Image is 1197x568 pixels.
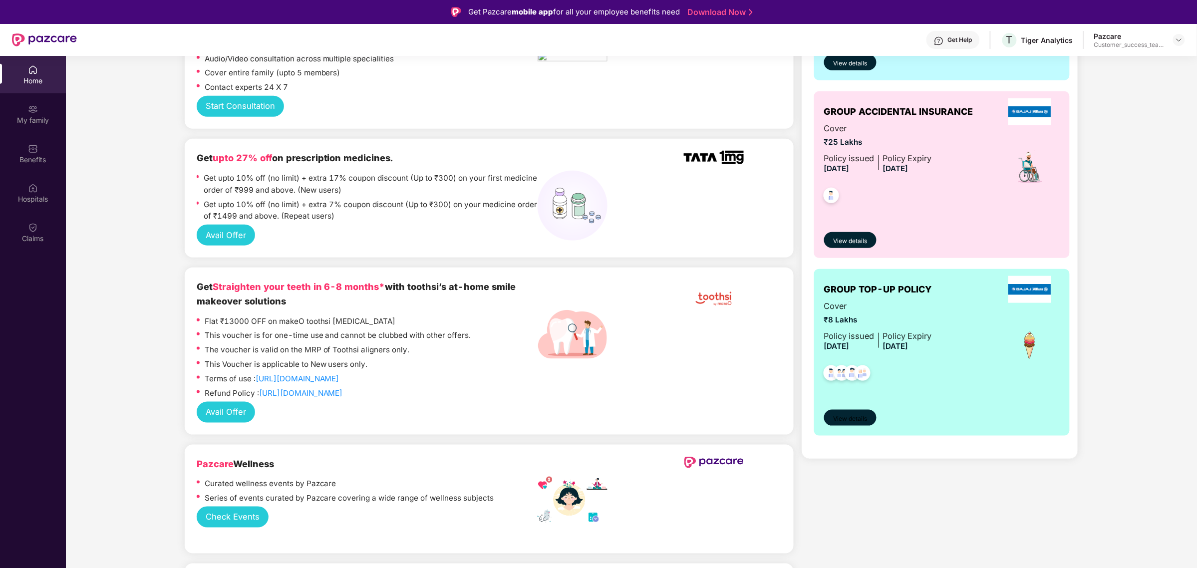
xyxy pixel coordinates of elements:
span: ₹8 Lakhs [824,314,932,326]
div: Policy Expiry [883,330,932,342]
div: Pazcare [1094,31,1164,41]
img: pngtree-physiotherapy-physiotherapist-rehab-disability-stretching-png-image_6063262.png [538,51,607,64]
span: View details [833,59,867,68]
div: Policy Expiry [883,152,932,165]
img: svg+xml;base64,PHN2ZyB4bWxucz0iaHR0cDovL3d3dy53My5vcmcvMjAwMC9zdmciIHdpZHRoPSI0OC45NDMiIGhlaWdodD... [819,362,844,387]
p: Get upto 10% off (no limit) + extra 17% coupon discount (Up to ₹300) on your first medicine order... [204,172,538,196]
span: View details [833,237,867,246]
img: svg+xml;base64,PHN2ZyBpZD0iSG9zcGl0YWxzIiB4bWxucz0iaHR0cDovL3d3dy53My5vcmcvMjAwMC9zdmciIHdpZHRoPS... [28,183,38,193]
button: View details [824,54,877,70]
button: View details [824,232,877,248]
button: Start Consultation [197,96,285,117]
img: svg+xml;base64,PHN2ZyBpZD0iSGVscC0zMngzMiIgeG1sbnM9Imh0dHA6Ly93d3cudzMub3JnLzIwMDAvc3ZnIiB3aWR0aD... [934,36,944,46]
span: T [1006,34,1013,46]
span: upto 27% off [213,152,272,163]
p: Audio/Video consultation across multiple specialities [205,53,394,65]
span: [DATE] [883,341,908,351]
div: Customer_success_team_lead [1094,41,1164,49]
p: This voucher is for one-time use and cannot be clubbed with other offers. [205,329,471,341]
b: Wellness [197,458,274,469]
img: svg+xml;base64,PHN2ZyB4bWxucz0iaHR0cDovL3d3dy53My5vcmcvMjAwMC9zdmciIHdpZHRoPSI0OC45NDMiIGhlaWdodD... [840,362,865,387]
img: svg+xml;base64,PHN2ZyB4bWxucz0iaHR0cDovL3d3dy53My5vcmcvMjAwMC9zdmciIHdpZHRoPSI0OC45MTUiIGhlaWdodD... [830,362,854,387]
img: wellness_mobile.png [538,477,607,524]
img: svg+xml;base64,PHN2ZyBpZD0iSG9tZSIgeG1sbnM9Imh0dHA6Ly93d3cudzMub3JnLzIwMDAvc3ZnIiB3aWR0aD0iMjAiIG... [28,65,38,75]
img: newPazcareLogo.svg [684,457,744,468]
div: Policy issued [824,152,875,165]
div: Get Pazcare for all your employee benefits need [468,6,680,18]
p: Contact experts 24 X 7 [205,81,288,93]
img: insurerLogo [1008,276,1051,303]
p: Curated wellness events by Pazcare [205,478,336,490]
div: Get Help [948,36,972,44]
span: View details [833,414,867,424]
button: View details [824,410,877,426]
span: Cover [824,122,932,135]
img: icon [1013,150,1047,185]
span: ₹25 Lakhs [824,136,932,148]
span: Pazcare [197,458,233,469]
button: Check Events [197,507,269,528]
p: Get upto 10% off (no limit) + extra 7% coupon discount (Up to ₹300) on your medicine order of ₹14... [204,199,538,223]
img: icon [1012,327,1047,362]
p: Cover entire family (upto 5 members) [205,67,340,79]
img: insurerLogo [1008,98,1051,125]
p: The voucher is valid on the MRP of Toothsi aligners only. [205,344,410,356]
img: svg+xml;base64,PHN2ZyB4bWxucz0iaHR0cDovL3d3dy53My5vcmcvMjAwMC9zdmciIHdpZHRoPSI0OC45NDMiIGhlaWdodD... [851,362,875,387]
img: medicines%20(1).png [538,171,607,241]
img: tootshi.png [684,280,744,318]
p: Terms of use : [205,373,339,385]
b: Get with toothsi’s at-home smile makeover solutions [197,281,516,306]
span: GROUP ACCIDENTAL INSURANCE [824,105,973,119]
span: [DATE] [824,164,850,173]
button: Avail Offer [197,402,256,423]
span: Straighten your teeth in 6-8 months* [213,281,385,292]
p: Refund Policy : [205,387,343,399]
div: Tiger Analytics [1021,35,1073,45]
img: svg+xml;base64,PHN2ZyB3aWR0aD0iMjAiIGhlaWdodD0iMjAiIHZpZXdCb3g9IjAgMCAyMCAyMCIgZmlsbD0ibm9uZSIgeG... [28,104,38,114]
button: Avail Offer [197,225,256,246]
img: svg+xml;base64,PHN2ZyBpZD0iRHJvcGRvd24tMzJ4MzIiIHhtbG5zPSJodHRwOi8vd3d3LnczLm9yZy8yMDAwL3N2ZyIgd2... [1175,36,1183,44]
img: male-dentist-holding-magnifier-while-doing-tooth-research%202.png [538,299,607,369]
img: Stroke [749,7,753,17]
span: Cover [824,300,932,312]
div: Policy issued [824,330,875,342]
p: This Voucher is applicable to New users only. [205,358,368,370]
img: TATA_1mg_Logo.png [684,151,744,164]
span: [DATE] [883,164,908,173]
img: Logo [451,7,461,17]
span: GROUP TOP-UP POLICY [824,283,932,296]
img: svg+xml;base64,PHN2ZyBpZD0iQ2xhaW0iIHhtbG5zPSJodHRwOi8vd3d3LnczLm9yZy8yMDAwL3N2ZyIgd2lkdGg9IjIwIi... [28,223,38,233]
a: [URL][DOMAIN_NAME] [259,388,343,398]
img: New Pazcare Logo [12,33,77,46]
b: Get on prescription medicines. [197,152,393,163]
img: svg+xml;base64,PHN2ZyB4bWxucz0iaHR0cDovL3d3dy53My5vcmcvMjAwMC9zdmciIHdpZHRoPSI0OC45NDMiIGhlaWdodD... [819,185,844,209]
img: svg+xml;base64,PHN2ZyBpZD0iQmVuZWZpdHMiIHhtbG5zPSJodHRwOi8vd3d3LnczLm9yZy8yMDAwL3N2ZyIgd2lkdGg9Ij... [28,144,38,154]
span: [DATE] [824,341,850,351]
strong: mobile app [512,7,553,16]
p: Series of events curated by Pazcare covering a wide range of wellness subjects [205,492,494,504]
a: Download Now [687,7,750,17]
a: [URL][DOMAIN_NAME] [256,374,339,383]
p: Flat ₹13000 OFF on makeO toothsi [MEDICAL_DATA] [205,315,396,327]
